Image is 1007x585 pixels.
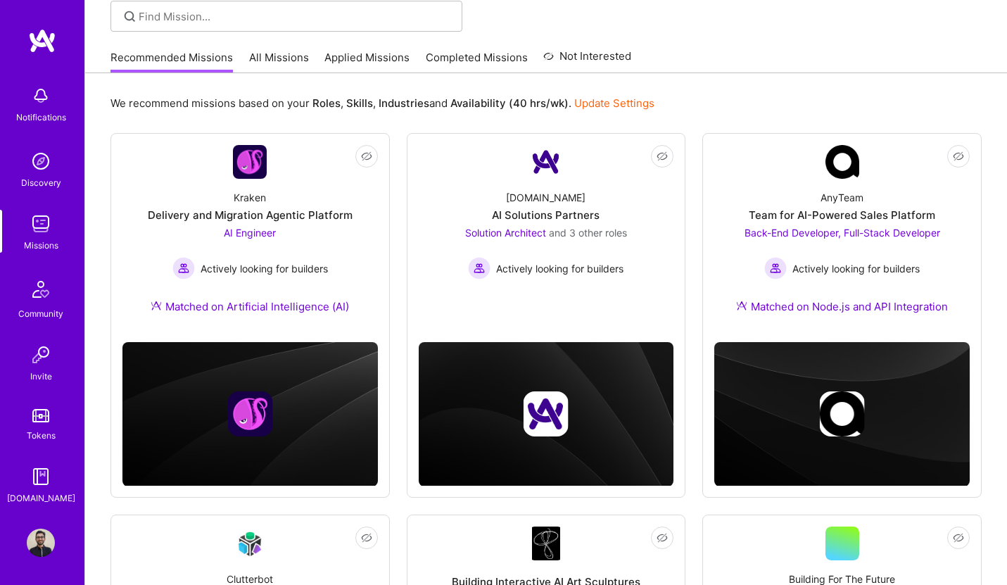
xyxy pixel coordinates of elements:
a: User Avatar [23,529,58,557]
a: Recommended Missions [110,50,233,73]
img: Company logo [524,391,569,436]
a: Applied Missions [324,50,410,73]
a: Not Interested [543,48,631,73]
img: Actively looking for builders [468,257,490,279]
img: Company Logo [532,527,560,560]
img: discovery [27,147,55,175]
input: Find Mission... [139,9,452,24]
img: Actively looking for builders [764,257,787,279]
div: Notifications [16,110,66,125]
div: Missions [24,238,58,253]
img: logo [28,28,56,54]
div: Kraken [234,190,266,205]
img: Company Logo [529,145,563,179]
span: Actively looking for builders [792,261,920,276]
img: cover [122,342,378,486]
div: Community [18,306,63,321]
img: cover [714,342,970,486]
div: [DOMAIN_NAME] [506,190,585,205]
img: Actively looking for builders [172,257,195,279]
span: Actively looking for builders [201,261,328,276]
div: Invite [30,369,52,384]
a: Completed Missions [426,50,528,73]
i: icon EyeClosed [953,532,964,543]
a: Update Settings [574,96,654,110]
img: Company logo [227,391,272,436]
img: Community [24,272,58,306]
span: and 3 other roles [549,227,627,239]
b: Availability (40 hrs/wk) [450,96,569,110]
b: Industries [379,96,429,110]
img: bell [27,82,55,110]
div: [DOMAIN_NAME] [7,491,75,505]
div: Team for AI-Powered Sales Platform [749,208,935,222]
i: icon EyeClosed [361,151,372,162]
span: AI Engineer [224,227,276,239]
i: icon EyeClosed [953,151,964,162]
span: Back-End Developer, Full-Stack Developer [745,227,940,239]
div: Matched on Artificial Intelligence (AI) [151,299,349,314]
img: cover [419,342,674,486]
img: Company logo [820,391,865,436]
img: Invite [27,341,55,369]
b: Roles [312,96,341,110]
div: Tokens [27,428,56,443]
i: icon EyeClosed [361,532,372,543]
img: Ateam Purple Icon [736,300,747,311]
img: teamwork [27,210,55,238]
div: Delivery and Migration Agentic Platform [148,208,353,222]
p: We recommend missions based on your , , and . [110,96,654,111]
span: Actively looking for builders [496,261,623,276]
a: Company Logo[DOMAIN_NAME]AI Solutions PartnersSolution Architect and 3 other rolesActively lookin... [419,145,674,310]
b: Skills [346,96,373,110]
div: AnyTeam [821,190,863,205]
a: All Missions [249,50,309,73]
img: tokens [32,409,49,422]
img: Company Logo [233,527,267,560]
div: Discovery [21,175,61,190]
div: AI Solutions Partners [492,208,600,222]
img: Company Logo [825,145,859,179]
a: Company LogoAnyTeamTeam for AI-Powered Sales PlatformBack-End Developer, Full-Stack Developer Act... [714,145,970,331]
img: User Avatar [27,529,55,557]
i: icon EyeClosed [657,151,668,162]
i: icon EyeClosed [657,532,668,543]
span: Solution Architect [465,227,546,239]
a: Company LogoKrakenDelivery and Migration Agentic PlatformAI Engineer Actively looking for builder... [122,145,378,331]
i: icon SearchGrey [122,8,138,25]
img: Company Logo [233,145,267,179]
img: guide book [27,463,55,491]
div: Matched on Node.js and API Integration [736,299,948,314]
img: Ateam Purple Icon [151,300,162,311]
